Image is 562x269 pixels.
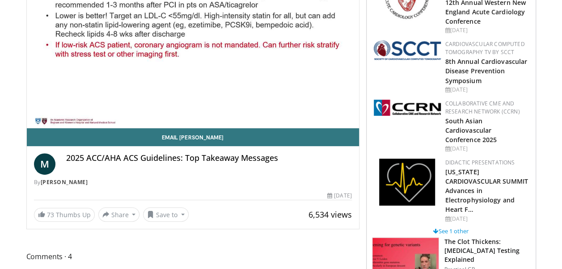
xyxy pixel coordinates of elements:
div: By [34,178,352,186]
h3: The Clot Thickens: [MEDICAL_DATA] Testing Explained [444,237,530,264]
button: Share [98,207,140,222]
img: 1860aa7a-ba06-47e3-81a4-3dc728c2b4cf.png.150x105_q85_autocrop_double_scale_upscale_version-0.2.png [379,159,435,206]
a: Cardiovascular Computed Tomography TV by SCCT [445,40,525,56]
a: See 1 other [433,227,469,235]
div: [DATE] [445,215,528,223]
h4: 2025 ACC/AHA ACS Guidelines: Top Takeaway Messages [66,153,352,163]
div: [DATE] [327,192,351,200]
span: Comments 4 [26,251,359,262]
a: Collaborative CME and Research Network (CCRN) [445,100,520,115]
div: [DATE] [445,86,528,94]
div: Didactic Presentations [445,159,528,167]
img: a04ee3ba-8487-4636-b0fb-5e8d268f3737.png.150x105_q85_autocrop_double_scale_upscale_version-0.2.png [374,100,441,116]
a: 8th Annual Cardiovascular Disease Prevention Symposium [445,57,528,84]
a: [US_STATE] CARDIOVASCULAR SUMMIT Advances in Electrophysiology and Heart F… [445,168,528,214]
a: 73 Thumbs Up [34,208,95,222]
img: 51a70120-4f25-49cc-93a4-67582377e75f.png.150x105_q85_autocrop_double_scale_upscale_version-0.2.png [374,40,441,60]
span: 6,534 views [308,209,352,220]
div: [DATE] [445,145,528,153]
div: [DATE] [445,26,528,34]
a: Email [PERSON_NAME] [27,128,359,146]
button: Save to [143,207,189,222]
a: [PERSON_NAME] [41,178,88,186]
span: 73 [47,210,54,219]
a: South Asian Cardiovascular Conference 2025 [445,117,497,144]
a: M [34,153,55,175]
